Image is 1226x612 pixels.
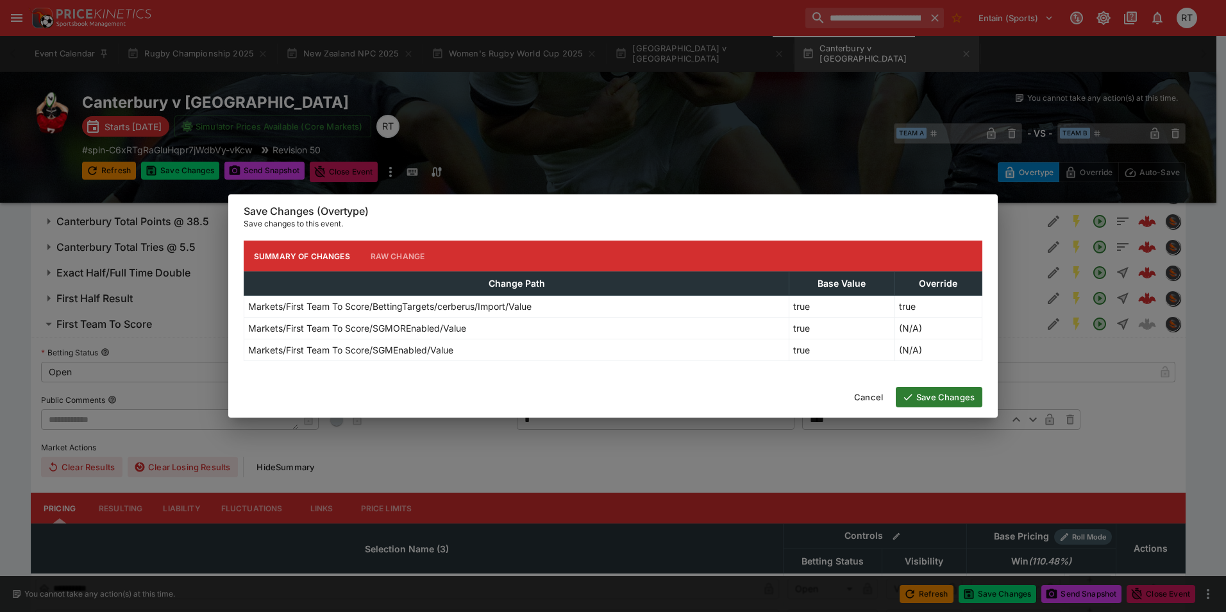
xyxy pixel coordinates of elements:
td: true [789,296,894,318]
td: (N/A) [894,318,982,339]
button: Save Changes [896,387,982,407]
td: true [894,296,982,318]
p: Markets/First Team To Score/BettingTargets/cerberus/Import/Value [248,300,532,313]
button: Cancel [846,387,891,407]
button: Raw Change [360,241,435,271]
th: Override [894,272,982,296]
th: Change Path [244,272,789,296]
button: Summary of Changes [244,241,360,271]
p: Markets/First Team To Score/SGMEnabled/Value [248,343,453,357]
td: true [789,318,894,339]
td: (N/A) [894,339,982,361]
th: Base Value [789,272,894,296]
p: Save changes to this event. [244,217,982,230]
p: Markets/First Team To Score/SGMOREnabled/Value [248,321,466,335]
td: true [789,339,894,361]
h6: Save Changes (Overtype) [244,205,982,218]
